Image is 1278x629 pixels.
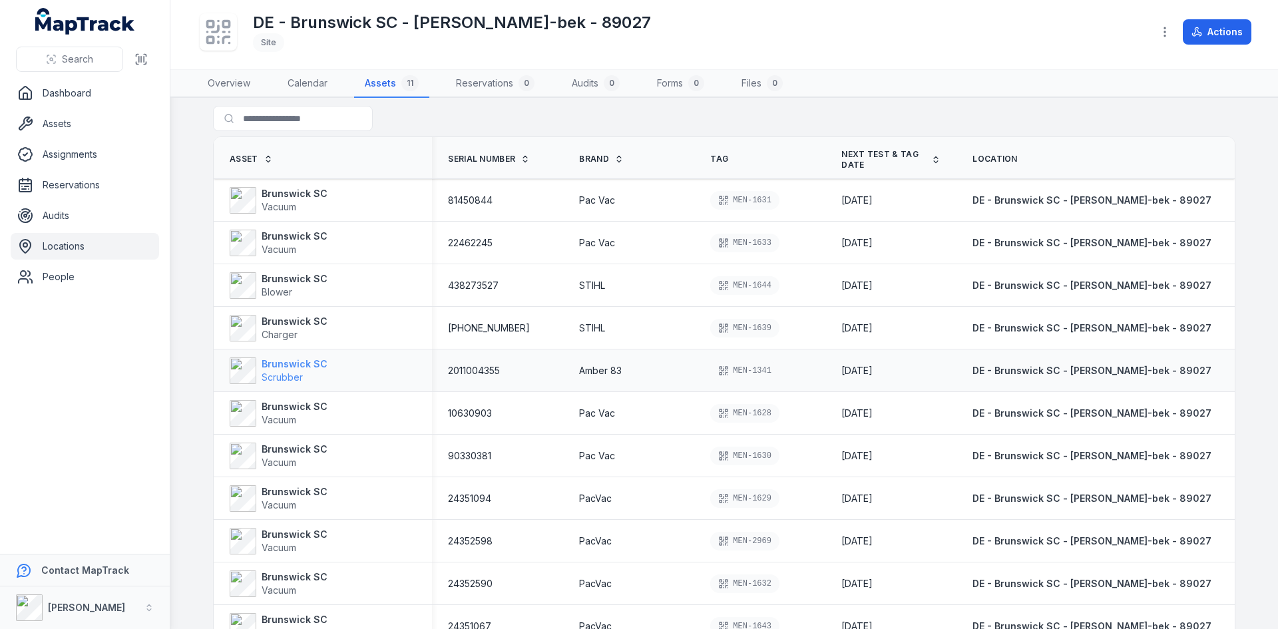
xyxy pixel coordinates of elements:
[262,542,296,553] span: Vacuum
[972,450,1211,461] span: DE - Brunswick SC - [PERSON_NAME]-bek - 89027
[972,407,1211,420] a: DE - Brunswick SC - [PERSON_NAME]-bek - 89027
[579,279,605,292] span: STIHL
[11,110,159,137] a: Assets
[841,578,873,589] span: [DATE]
[841,236,873,250] time: 8/17/25, 12:25:00 AM
[767,75,783,91] div: 0
[1183,19,1251,45] button: Actions
[262,187,327,200] strong: Brunswick SC
[710,532,779,550] div: MEN-2969
[519,75,534,91] div: 0
[841,407,873,420] time: 8/17/25, 11:25:00 AM
[579,407,615,420] span: Pac Vac
[230,315,327,341] a: Brunswick SCCharger
[972,493,1211,504] span: DE - Brunswick SC - [PERSON_NAME]-bek - 89027
[230,570,327,597] a: Brunswick SCVacuum
[972,154,1017,164] span: Location
[841,493,873,504] span: [DATE]
[841,322,873,333] span: [DATE]
[579,364,622,377] span: Amber 83
[262,286,292,298] span: Blower
[11,233,159,260] a: Locations
[579,154,624,164] a: Brand
[972,322,1211,333] span: DE - Brunswick SC - [PERSON_NAME]-bek - 89027
[604,75,620,91] div: 0
[841,149,926,170] span: Next test & tag date
[262,201,296,212] span: Vacuum
[972,534,1211,548] a: DE - Brunswick SC - [PERSON_NAME]-bek - 89027
[445,70,545,98] a: Reservations0
[230,187,327,214] a: Brunswick SCVacuum
[262,272,327,286] strong: Brunswick SC
[262,329,298,340] span: Charger
[253,33,284,52] div: Site
[972,492,1211,505] a: DE - Brunswick SC - [PERSON_NAME]-bek - 89027
[448,492,491,505] span: 24351094
[262,315,327,328] strong: Brunswick SC
[448,154,530,164] a: Serial Number
[579,321,605,335] span: STIHL
[710,234,779,252] div: MEN-1633
[11,141,159,168] a: Assignments
[972,279,1211,292] a: DE - Brunswick SC - [PERSON_NAME]-bek - 89027
[972,578,1211,589] span: DE - Brunswick SC - [PERSON_NAME]-bek - 89027
[448,236,493,250] span: 22462245
[561,70,630,98] a: Audits0
[841,450,873,461] span: [DATE]
[972,577,1211,590] a: DE - Brunswick SC - [PERSON_NAME]-bek - 89027
[262,371,303,383] span: Scrubber
[448,154,515,164] span: Serial Number
[841,577,873,590] time: 2/6/26, 10:25:00 AM
[579,534,612,548] span: PacVac
[841,492,873,505] time: 2/6/26, 10:25:00 AM
[448,321,530,335] span: [PHONE_NUMBER]
[841,194,873,206] span: [DATE]
[262,499,296,511] span: Vacuum
[230,154,273,164] a: Asset
[448,577,493,590] span: 24352590
[688,75,704,91] div: 0
[841,534,873,548] time: 11/7/25, 10:25:00 AM
[579,577,612,590] span: PacVac
[41,564,129,576] strong: Contact MapTrack
[972,535,1211,546] span: DE - Brunswick SC - [PERSON_NAME]-bek - 89027
[11,172,159,198] a: Reservations
[262,570,327,584] strong: Brunswick SC
[841,280,873,291] span: [DATE]
[579,236,615,250] span: Pac Vac
[731,70,793,98] a: Files0
[972,365,1211,376] span: DE - Brunswick SC - [PERSON_NAME]-bek - 89027
[262,485,327,499] strong: Brunswick SC
[448,407,492,420] span: 10630903
[710,361,779,380] div: MEN-1341
[841,535,873,546] span: [DATE]
[841,194,873,207] time: 8/17/25, 12:25:00 AM
[230,230,327,256] a: Brunswick SCVacuum
[230,357,327,384] a: Brunswick SCScrubber
[710,154,728,164] span: Tag
[972,236,1211,250] a: DE - Brunswick SC - [PERSON_NAME]-bek - 89027
[972,237,1211,248] span: DE - Brunswick SC - [PERSON_NAME]-bek - 89027
[710,319,779,337] div: MEN-1639
[262,357,327,371] strong: Brunswick SC
[448,449,491,463] span: 90330381
[230,272,327,299] a: Brunswick SCBlower
[253,12,651,33] h1: DE - Brunswick SC - [PERSON_NAME]-bek - 89027
[230,443,327,469] a: Brunswick SCVacuum
[972,194,1211,206] span: DE - Brunswick SC - [PERSON_NAME]-bek - 89027
[841,365,873,376] span: [DATE]
[262,528,327,541] strong: Brunswick SC
[579,194,615,207] span: Pac Vac
[972,194,1211,207] a: DE - Brunswick SC - [PERSON_NAME]-bek - 89027
[448,364,500,377] span: 2011004355
[579,154,609,164] span: Brand
[841,321,873,335] time: 2/6/2026, 12:25:00 AM
[646,70,715,98] a: Forms0
[354,70,429,98] a: Assets11
[841,407,873,419] span: [DATE]
[262,400,327,413] strong: Brunswick SC
[841,364,873,377] time: 2/6/26, 11:25:00 AM
[262,414,296,425] span: Vacuum
[841,279,873,292] time: 2/6/2026, 12:00:00 AM
[972,321,1211,335] a: DE - Brunswick SC - [PERSON_NAME]-bek - 89027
